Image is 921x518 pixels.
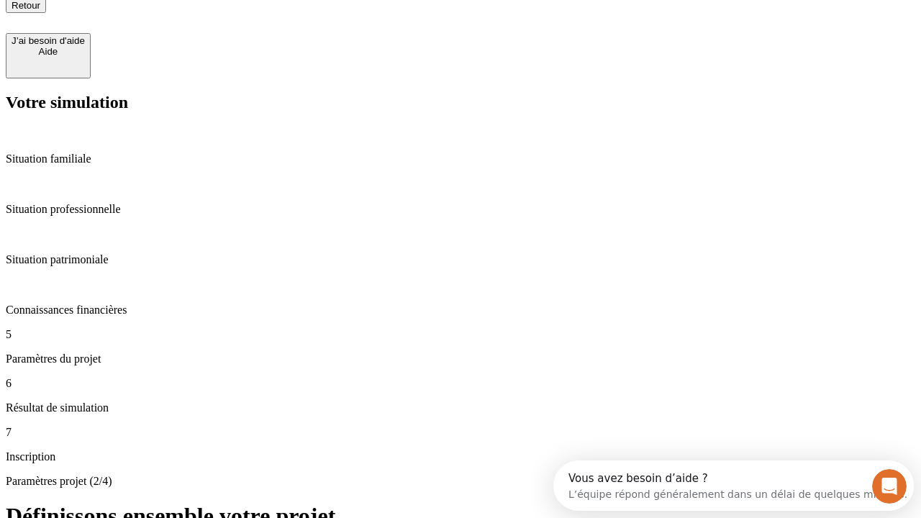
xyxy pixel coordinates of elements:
div: Aide [12,46,85,57]
h2: Votre simulation [6,93,915,112]
p: 5 [6,328,915,341]
p: Paramètres projet (2/4) [6,475,915,488]
iframe: Intercom live chat [872,469,907,504]
div: Vous avez besoin d’aide ? [15,12,354,24]
p: Situation familiale [6,153,915,165]
p: Paramètres du projet [6,353,915,365]
button: J’ai besoin d'aideAide [6,33,91,78]
p: Connaissances financières [6,304,915,317]
p: Situation patrimoniale [6,253,915,266]
p: Résultat de simulation [6,401,915,414]
div: J’ai besoin d'aide [12,35,85,46]
p: Inscription [6,450,915,463]
div: L’équipe répond généralement dans un délai de quelques minutes. [15,24,354,39]
p: 6 [6,377,915,390]
div: Ouvrir le Messenger Intercom [6,6,396,45]
iframe: Intercom live chat discovery launcher [553,460,914,511]
p: Situation professionnelle [6,203,915,216]
p: 7 [6,426,915,439]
